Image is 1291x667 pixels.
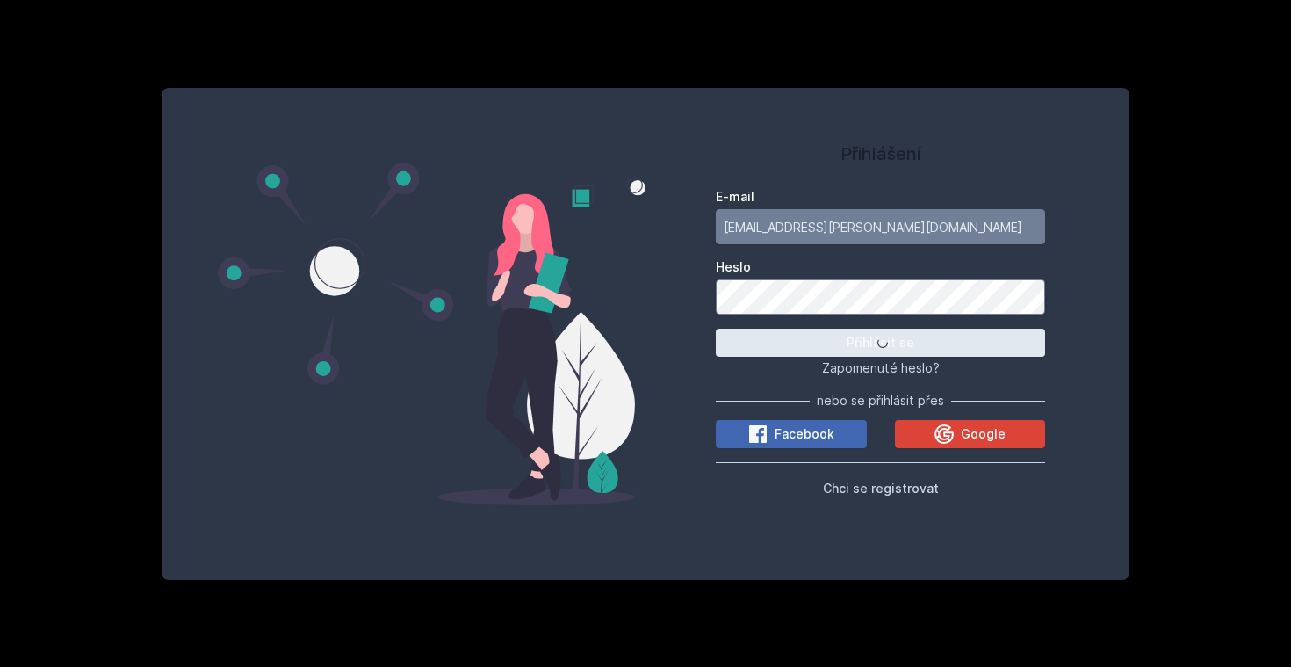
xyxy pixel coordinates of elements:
[823,477,939,498] button: Chci se registrovat
[716,141,1045,167] h1: Přihlášení
[817,392,944,410] span: nebo se přihlásit přes
[716,329,1045,357] button: Přihlásit se
[822,360,940,375] span: Zapomenuté heslo?
[775,425,834,443] span: Facebook
[716,258,1045,276] label: Heslo
[716,420,867,448] button: Facebook
[716,188,1045,206] label: E-mail
[961,425,1006,443] span: Google
[716,209,1045,244] input: Tvoje e-mailová adresa
[895,420,1046,448] button: Google
[823,481,939,496] span: Chci se registrovat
